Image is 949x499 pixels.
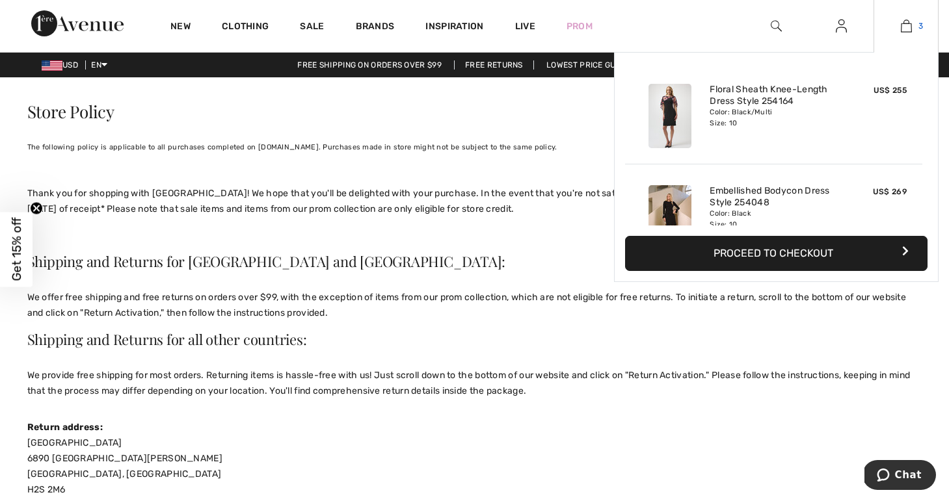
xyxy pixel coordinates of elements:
[425,21,483,34] span: Inspiration
[27,251,506,271] span: Shipping and Returns for [GEOGRAPHIC_DATA] and [GEOGRAPHIC_DATA]:
[918,20,923,32] span: 3
[356,21,395,34] a: Brands
[864,460,936,493] iframe: Opens a widget where you can chat to one of our agents
[874,86,907,95] span: US$ 255
[42,60,83,70] span: USD
[710,185,838,209] a: Embellished Bodycon Dress Style 254048
[27,77,922,133] h1: Store Policy
[170,21,191,34] a: New
[27,422,103,433] span: Return address:
[710,209,838,229] div: Color: Black Size: 10
[648,185,691,249] img: Embellished Bodycon Dress Style 254048
[30,202,43,215] button: Close teaser
[874,18,938,34] a: 3
[454,60,534,70] a: Free Returns
[27,292,907,318] span: We offer free shipping and free returns on orders over $99, with the exception of items from our ...
[31,10,124,36] img: 1ère Avenue
[873,187,907,196] span: US$ 269
[27,370,911,396] span: We provide free shipping for most orders. Returning items is hassle-free with us! Just scroll dow...
[771,18,782,34] img: search the website
[27,329,307,349] span: Shipping and Returns for all other countries:
[300,21,324,34] a: Sale
[567,19,593,33] a: Prom
[287,60,452,70] a: Free shipping on orders over $99
[27,188,898,214] span: Thank you for shopping with [GEOGRAPHIC_DATA]! We hope that you'll be delighted with your purchas...
[9,218,24,281] span: Get 15% off
[825,18,857,34] a: Sign In
[27,143,557,151] span: The following policy is applicable to all purchases completed on [DOMAIN_NAME]. Purchases made in...
[222,21,269,34] a: Clothing
[536,60,662,70] a: Lowest Price Guarantee
[901,18,912,34] img: My Bag
[625,236,928,271] button: Proceed to Checkout
[515,19,535,33] a: Live
[710,84,838,107] a: Floral Sheath Knee-Length Dress Style 254164
[648,84,691,148] img: Floral Sheath Knee-Length Dress Style 254164
[836,18,847,34] img: My Info
[42,60,62,71] img: US Dollar
[710,107,838,128] div: Color: Black/Multi Size: 10
[91,60,107,70] span: EN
